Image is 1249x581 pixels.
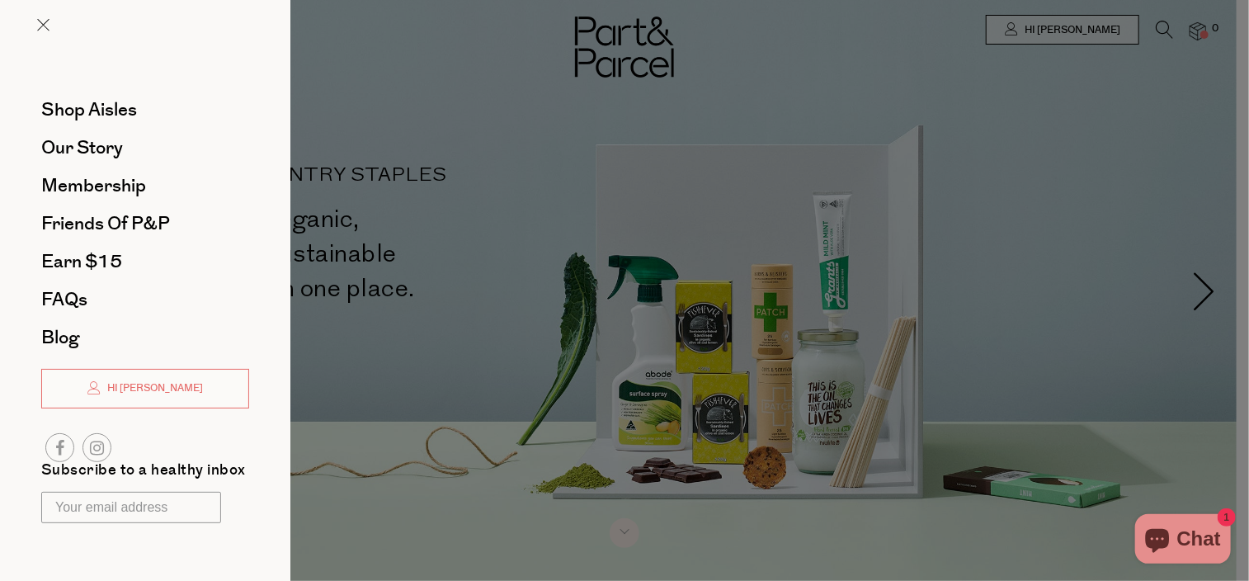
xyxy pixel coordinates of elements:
a: Our Story [41,139,249,157]
a: Hi [PERSON_NAME] [41,369,249,409]
span: Shop Aisles [41,97,137,123]
label: Subscribe to a healthy inbox [41,463,246,484]
a: Membership [41,177,249,195]
input: Your email address [41,492,221,523]
span: Our Story [41,135,123,161]
inbox-online-store-chat: Shopify online store chat [1130,514,1236,568]
a: FAQs [41,290,249,309]
a: Friends of P&P [41,215,249,233]
a: Shop Aisles [41,101,249,119]
span: Blog [41,324,79,351]
span: Membership [41,172,146,199]
a: Earn $15 [41,253,249,271]
span: Friends of P&P [41,210,170,237]
span: Earn $15 [41,248,122,275]
a: Blog [41,328,249,347]
span: FAQs [41,286,87,313]
span: Hi [PERSON_NAME] [103,381,203,395]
